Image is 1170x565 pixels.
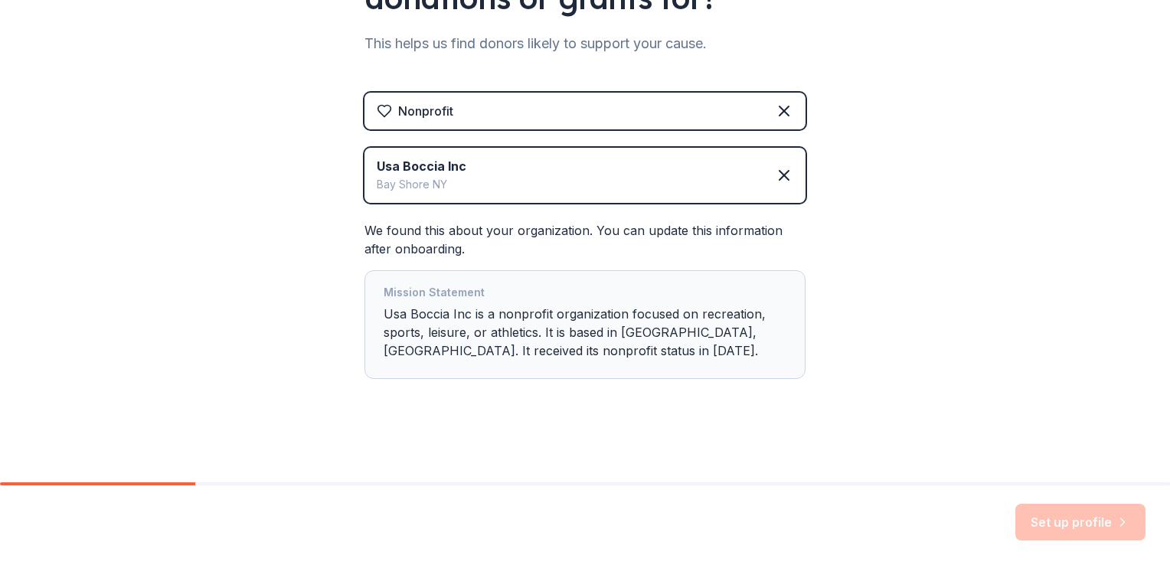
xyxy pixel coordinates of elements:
[384,283,786,366] div: Usa Boccia Inc is a nonprofit organization focused on recreation, sports, leisure, or athletics. ...
[377,175,466,194] div: Bay Shore NY
[377,157,466,175] div: Usa Boccia Inc
[364,221,806,379] div: We found this about your organization. You can update this information after onboarding.
[384,283,786,305] div: Mission Statement
[398,102,453,120] div: Nonprofit
[364,31,806,56] div: This helps us find donors likely to support your cause.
